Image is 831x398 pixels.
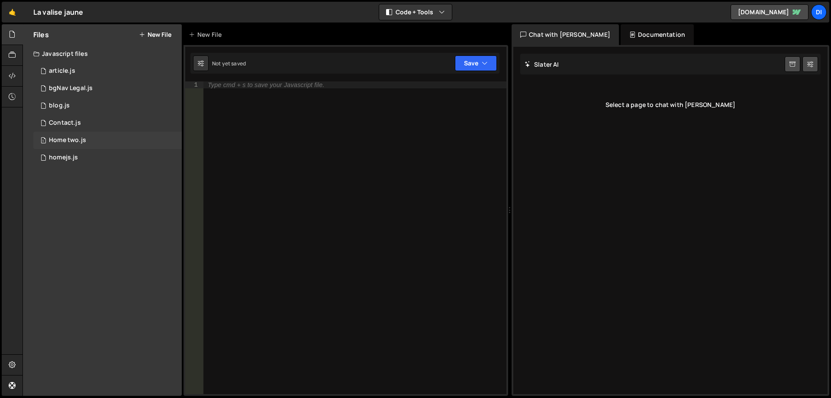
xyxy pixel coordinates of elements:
[525,60,559,68] h2: Slater AI
[33,149,182,166] div: 13091/36923.js
[621,24,694,45] div: Documentation
[512,24,619,45] div: Chat with [PERSON_NAME]
[139,31,171,38] button: New File
[33,62,182,80] div: 13091/38176.js
[49,136,86,144] div: Home two.js
[189,30,225,39] div: New File
[379,4,452,20] button: Code + Tools
[33,114,182,132] div: 13091/44678.js
[23,45,182,62] div: Javascript files
[2,2,23,23] a: 🤙
[33,30,49,39] h2: Files
[49,119,81,127] div: Contact.js
[33,132,182,149] div: 13091/44117.js
[33,97,182,114] div: 13091/38175.js
[33,7,83,17] div: La valise jaune
[520,87,821,122] div: Select a page to chat with [PERSON_NAME]
[41,138,46,145] span: 1
[49,102,70,110] div: blog.js
[731,4,808,20] a: [DOMAIN_NAME]
[212,60,246,67] div: Not yet saved
[33,80,182,97] div: 13091/39076.js
[455,55,497,71] button: Save
[49,67,75,75] div: article.js
[49,154,78,162] div: homejs.js
[208,82,324,88] div: Type cmd + s to save your Javascript file.
[49,84,93,92] div: bgNav Legal.js
[811,4,827,20] a: Di
[185,81,203,88] div: 1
